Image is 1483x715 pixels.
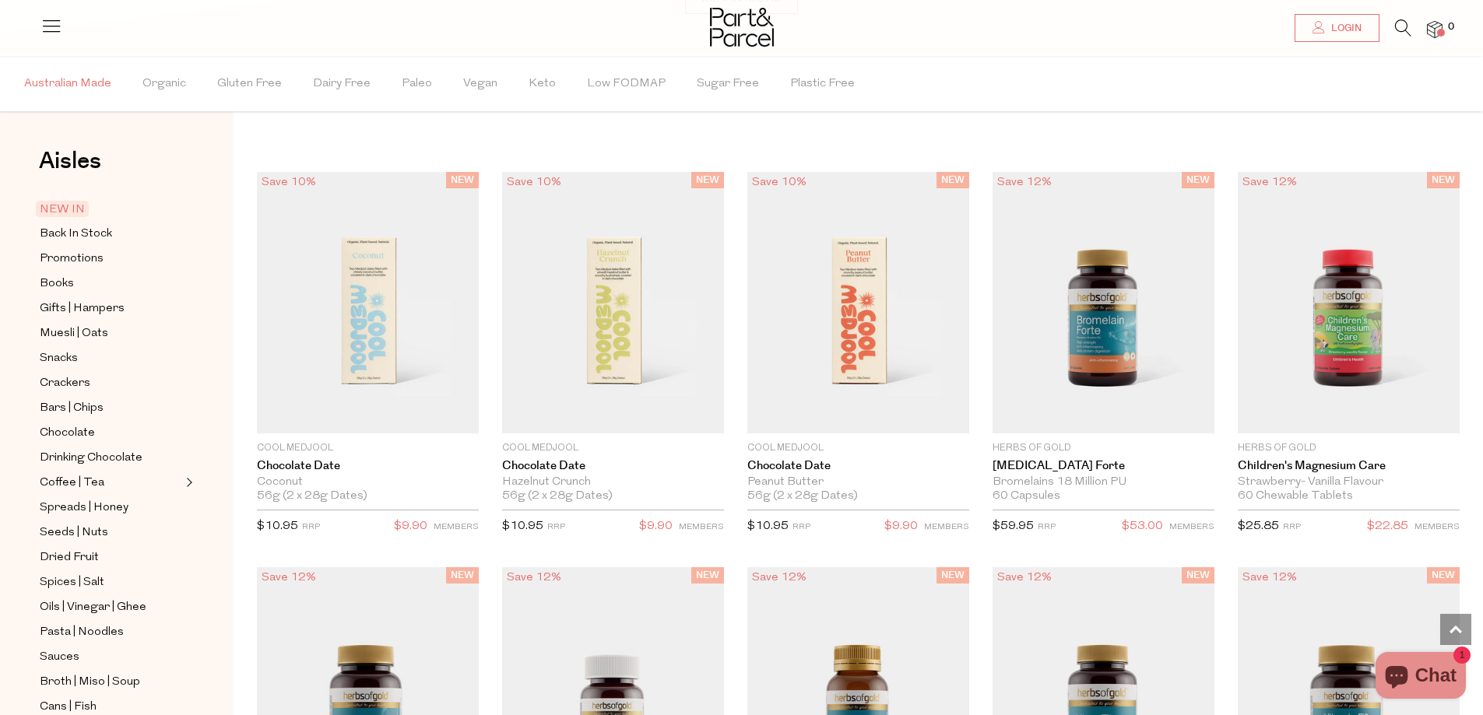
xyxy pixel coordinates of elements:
[40,473,181,492] a: Coffee | Tea
[993,172,1214,433] img: Bromelain Forte
[639,517,673,537] span: $9.90
[747,172,969,433] img: Chocolate Date
[937,567,969,584] span: NEW
[993,172,1056,193] div: Save 12%
[446,567,479,584] span: NEW
[40,573,181,592] a: Spices | Salt
[39,149,101,188] a: Aisles
[36,201,89,217] span: NEW IN
[1038,523,1056,531] small: RRP
[302,523,320,531] small: RRP
[40,598,181,617] a: Oils | Vinegar | Ghee
[40,598,146,617] span: Oils | Vinegar | Ghee
[547,523,565,531] small: RRP
[502,489,613,503] span: 56g (2 x 28g Dates)
[40,324,181,343] a: Muesli | Oats
[1182,567,1214,584] span: NEW
[40,299,181,318] a: Gifts | Hampers
[993,489,1060,503] span: 60 Capsules
[1427,567,1460,584] span: NEW
[257,172,321,193] div: Save 10%
[1367,517,1408,537] span: $22.85
[40,224,181,244] a: Back In Stock
[257,441,479,455] p: Cool Medjool
[40,673,140,692] span: Broth | Miso | Soup
[679,523,724,531] small: MEMBERS
[1238,459,1460,473] a: Children's Magnesium Care
[691,172,724,188] span: NEW
[1238,475,1460,489] div: Strawberry- Vanilla Flavour
[1238,520,1279,532] span: $25.85
[747,475,969,489] div: Peanut Butter
[502,441,724,455] p: Cool Medjool
[40,373,181,393] a: Crackers
[313,57,371,111] span: Dairy Free
[402,57,432,111] span: Paleo
[446,172,479,188] span: NEW
[40,474,104,492] span: Coffee | Tea
[257,489,367,503] span: 56g (2 x 28g Dates)
[257,172,479,433] img: Chocolate Date
[1427,172,1460,188] span: NEW
[40,549,99,567] span: Dried Fruit
[40,225,112,244] span: Back In Stock
[1371,652,1471,703] inbox-online-store-chat: Shopify online store chat
[884,517,918,537] span: $9.90
[710,8,774,47] img: Part&Parcel
[1238,441,1460,455] p: Herbs of Gold
[142,57,186,111] span: Organic
[394,517,427,537] span: $9.90
[924,523,969,531] small: MEMBERS
[40,399,104,418] span: Bars | Chips
[1327,22,1362,35] span: Login
[463,57,497,111] span: Vegan
[747,459,969,473] a: Chocolate Date
[502,520,543,532] span: $10.95
[182,473,193,492] button: Expand/Collapse Coffee | Tea
[1169,523,1214,531] small: MEMBERS
[40,524,108,542] span: Seeds | Nuts
[24,57,111,111] span: Australian Made
[40,275,74,293] span: Books
[434,523,479,531] small: MEMBERS
[1238,172,1302,193] div: Save 12%
[993,567,1056,588] div: Save 12%
[1444,20,1458,34] span: 0
[747,172,811,193] div: Save 10%
[40,324,108,343] span: Muesli | Oats
[502,172,724,433] img: Chocolate Date
[691,567,724,584] span: NEW
[40,398,181,418] a: Bars | Chips
[40,622,181,642] a: Pasta | Noodles
[502,172,566,193] div: Save 10%
[257,459,479,473] a: Chocolate Date
[257,475,479,489] div: Coconut
[1414,523,1460,531] small: MEMBERS
[697,57,759,111] span: Sugar Free
[747,520,789,532] span: $10.95
[40,249,181,268] a: Promotions
[747,567,811,588] div: Save 12%
[747,489,858,503] span: 56g (2 x 28g Dates)
[257,567,321,588] div: Save 12%
[40,672,181,692] a: Broth | Miso | Soup
[993,459,1214,473] a: [MEDICAL_DATA] Forte
[790,57,855,111] span: Plastic Free
[1238,172,1460,433] img: Children's Magnesium Care
[40,523,181,542] a: Seeds | Nuts
[40,647,181,667] a: Sauces
[747,441,969,455] p: Cool Medjool
[1122,517,1163,537] span: $53.00
[40,449,142,468] span: Drinking Chocolate
[40,573,104,592] span: Spices | Salt
[1238,489,1353,503] span: 60 Chewable Tablets
[40,548,181,567] a: Dried Fruit
[529,57,556,111] span: Keto
[502,567,566,588] div: Save 12%
[40,623,124,642] span: Pasta | Noodles
[502,459,724,473] a: Chocolate Date
[502,475,724,489] div: Hazelnut Crunch
[1238,567,1302,588] div: Save 12%
[40,424,95,443] span: Chocolate
[792,523,810,531] small: RRP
